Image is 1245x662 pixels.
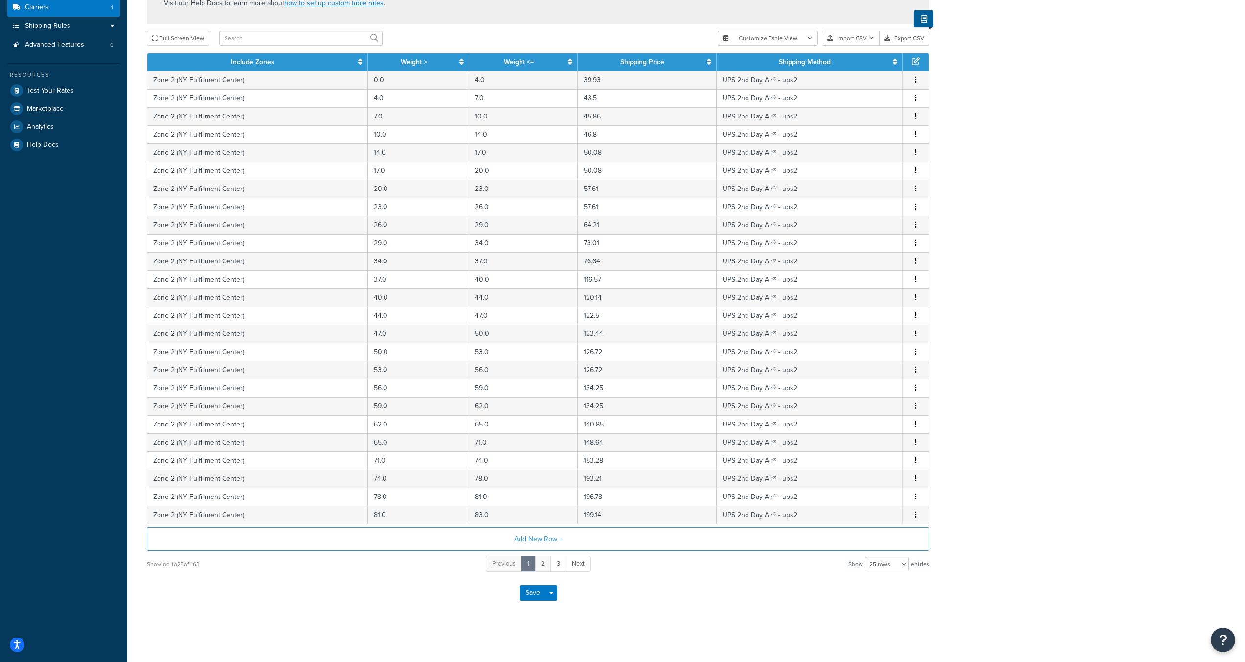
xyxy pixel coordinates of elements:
td: UPS 2nd Day Air® - ups2 [717,415,903,433]
td: 71.0 [469,433,578,451]
td: Zone 2 (NY Fulfillment Center) [147,397,368,415]
td: Zone 2 (NY Fulfillment Center) [147,361,368,379]
td: Zone 2 (NY Fulfillment Center) [147,470,368,488]
td: Zone 2 (NY Fulfillment Center) [147,433,368,451]
td: Zone 2 (NY Fulfillment Center) [147,307,368,325]
td: Zone 2 (NY Fulfillment Center) [147,270,368,288]
td: Zone 2 (NY Fulfillment Center) [147,343,368,361]
td: 29.0 [368,234,469,252]
td: 196.78 [578,488,717,506]
td: UPS 2nd Day Air® - ups2 [717,433,903,451]
td: 74.0 [469,451,578,470]
td: Zone 2 (NY Fulfillment Center) [147,288,368,307]
td: UPS 2nd Day Air® - ups2 [717,488,903,506]
td: 26.0 [469,198,578,216]
td: 81.0 [368,506,469,524]
span: Test Your Rates [27,87,74,95]
td: 116.57 [578,270,717,288]
td: 134.25 [578,397,717,415]
td: 73.01 [578,234,717,252]
td: UPS 2nd Day Air® - ups2 [717,216,903,234]
td: UPS 2nd Day Air® - ups2 [717,89,903,107]
td: UPS 2nd Day Air® - ups2 [717,288,903,307]
td: UPS 2nd Day Air® - ups2 [717,125,903,143]
td: 57.61 [578,180,717,198]
span: Show [848,557,863,571]
td: 71.0 [368,451,469,470]
td: 64.21 [578,216,717,234]
td: 65.0 [469,415,578,433]
td: 43.5 [578,89,717,107]
td: UPS 2nd Day Air® - ups2 [717,451,903,470]
a: Shipping Method [779,57,831,67]
a: Include Zones [231,57,274,67]
a: Analytics [7,118,120,136]
td: 120.14 [578,288,717,307]
td: 14.0 [469,125,578,143]
a: Marketplace [7,100,120,118]
a: Test Your Rates [7,82,120,99]
td: 45.86 [578,107,717,125]
td: Zone 2 (NY Fulfillment Center) [147,198,368,216]
button: Export CSV [880,31,929,46]
td: 78.0 [368,488,469,506]
td: 0.0 [368,71,469,89]
td: 44.0 [469,288,578,307]
td: 29.0 [469,216,578,234]
button: Show Help Docs [914,10,933,27]
input: Search [219,31,383,46]
td: Zone 2 (NY Fulfillment Center) [147,234,368,252]
td: UPS 2nd Day Air® - ups2 [717,162,903,180]
td: UPS 2nd Day Air® - ups2 [717,325,903,343]
td: 47.0 [469,307,578,325]
td: 53.0 [368,361,469,379]
td: Zone 2 (NY Fulfillment Center) [147,488,368,506]
td: 199.14 [578,506,717,524]
td: 20.0 [368,180,469,198]
td: 148.64 [578,433,717,451]
a: 3 [550,556,566,572]
td: 193.21 [578,470,717,488]
td: Zone 2 (NY Fulfillment Center) [147,162,368,180]
li: Help Docs [7,136,120,154]
td: UPS 2nd Day Air® - ups2 [717,180,903,198]
td: 56.0 [368,379,469,397]
span: Advanced Features [25,41,84,49]
div: Showing 1 to 25 of 1163 [147,557,200,571]
div: Resources [7,71,120,79]
td: 39.93 [578,71,717,89]
td: Zone 2 (NY Fulfillment Center) [147,325,368,343]
td: UPS 2nd Day Air® - ups2 [717,198,903,216]
td: Zone 2 (NY Fulfillment Center) [147,506,368,524]
td: 78.0 [469,470,578,488]
button: Customize Table View [718,31,818,46]
td: 53.0 [469,343,578,361]
td: 83.0 [469,506,578,524]
span: Shipping Rules [25,22,70,30]
td: 126.72 [578,343,717,361]
td: Zone 2 (NY Fulfillment Center) [147,71,368,89]
td: Zone 2 (NY Fulfillment Center) [147,107,368,125]
td: 4.0 [368,89,469,107]
span: Carriers [25,3,49,12]
td: 34.0 [368,252,469,270]
span: Analytics [27,123,54,131]
td: 40.0 [469,270,578,288]
td: 23.0 [469,180,578,198]
td: 123.44 [578,325,717,343]
td: 10.0 [368,125,469,143]
td: 62.0 [469,397,578,415]
span: 4 [110,3,113,12]
td: 14.0 [368,143,469,162]
td: UPS 2nd Day Air® - ups2 [717,252,903,270]
td: 23.0 [368,198,469,216]
a: Weight <= [504,57,534,67]
td: 17.0 [368,162,469,180]
li: Shipping Rules [7,17,120,35]
td: 81.0 [469,488,578,506]
td: Zone 2 (NY Fulfillment Center) [147,216,368,234]
td: 40.0 [368,288,469,307]
td: UPS 2nd Day Air® - ups2 [717,506,903,524]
